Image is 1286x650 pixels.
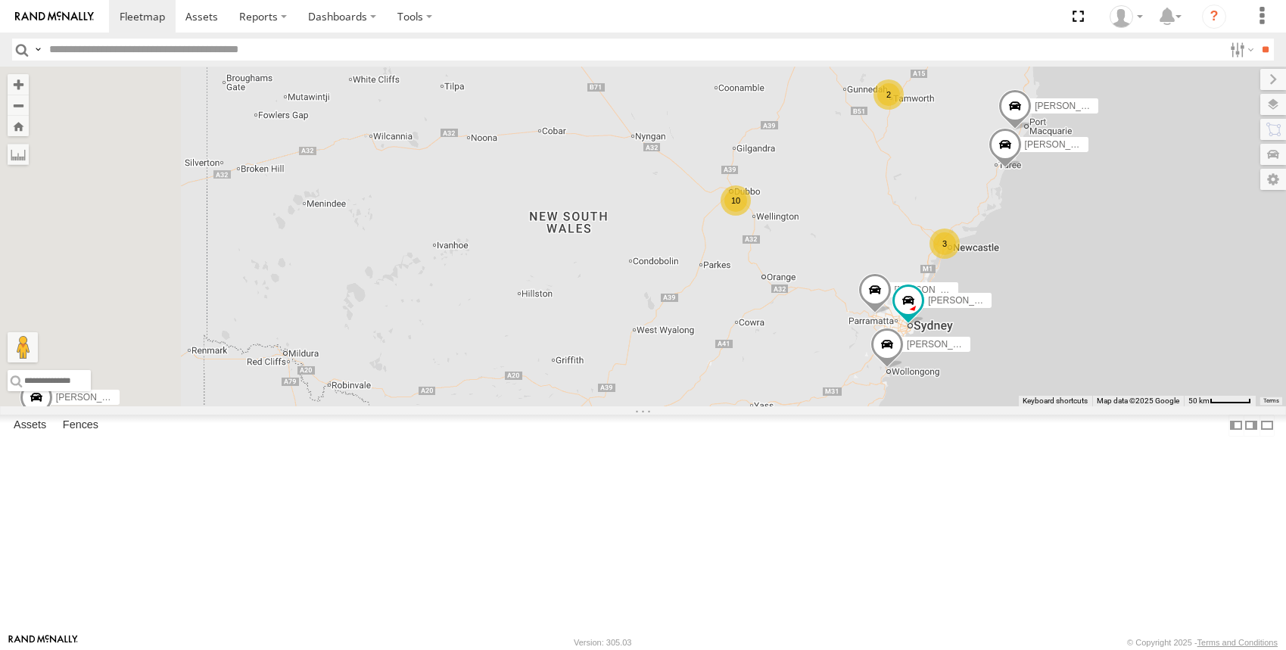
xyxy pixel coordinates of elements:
div: Version: 305.03 [574,638,631,647]
span: Map data ©2025 Google [1097,397,1179,405]
span: [PERSON_NAME] - NEW ute [55,392,174,403]
span: [PERSON_NAME] [1035,101,1110,111]
img: rand-logo.svg [15,11,94,22]
button: Keyboard shortcuts [1023,396,1088,406]
div: 10 [721,185,751,216]
button: Drag Pegman onto the map to open Street View [8,332,38,362]
label: Map Settings [1260,169,1286,190]
div: © Copyright 2025 - [1127,638,1278,647]
label: Measure [8,144,29,165]
div: 2 [873,79,904,110]
button: Map scale: 50 km per 51 pixels [1184,396,1256,406]
a: Terms [1263,398,1279,404]
span: 50 km [1188,397,1210,405]
label: Dock Summary Table to the Left [1228,415,1244,437]
label: Hide Summary Table [1260,415,1275,437]
label: Search Query [32,39,44,61]
label: Fences [55,415,106,436]
div: Tim Allan [1104,5,1148,28]
span: [PERSON_NAME] [928,295,1003,306]
a: Visit our Website [8,635,78,650]
button: Zoom in [8,74,29,95]
label: Search Filter Options [1224,39,1256,61]
label: Dock Summary Table to the Right [1244,415,1259,437]
i: ? [1202,5,1226,29]
button: Zoom out [8,95,29,116]
div: 3 [929,229,960,259]
label: Assets [6,415,54,436]
span: [PERSON_NAME] [907,338,982,349]
button: Zoom Home [8,116,29,136]
span: [PERSON_NAME] [894,285,969,295]
span: [PERSON_NAME] [1024,138,1099,149]
a: Terms and Conditions [1197,638,1278,647]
